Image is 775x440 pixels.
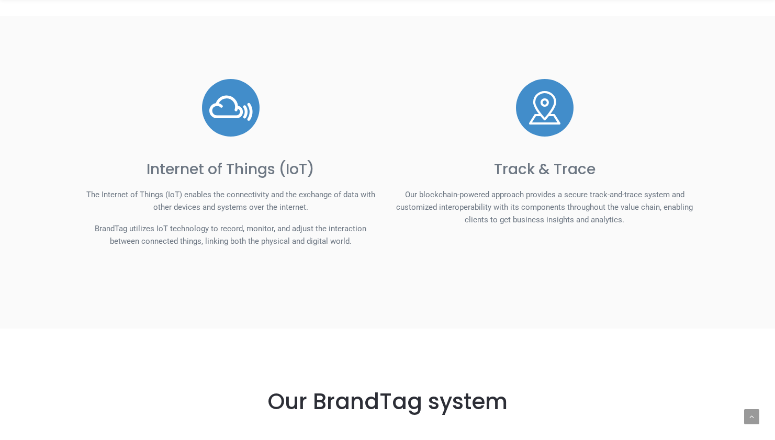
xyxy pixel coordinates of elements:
h3: Internet of Things (IoT) [82,160,380,179]
p: The Internet of Things (IoT) enables the connectivity and the exchange of data with other devices... [82,188,380,213]
p: BrandTag utilizes IoT technology to record, monitor, and adjust the interaction between connected... [82,222,380,247]
span: Our blockchain-powered approach provides a secure track-and-trace system and customized interoper... [396,190,693,224]
h3: Track & Trace [396,160,694,179]
h2: Our BrandTag system [186,391,589,412]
